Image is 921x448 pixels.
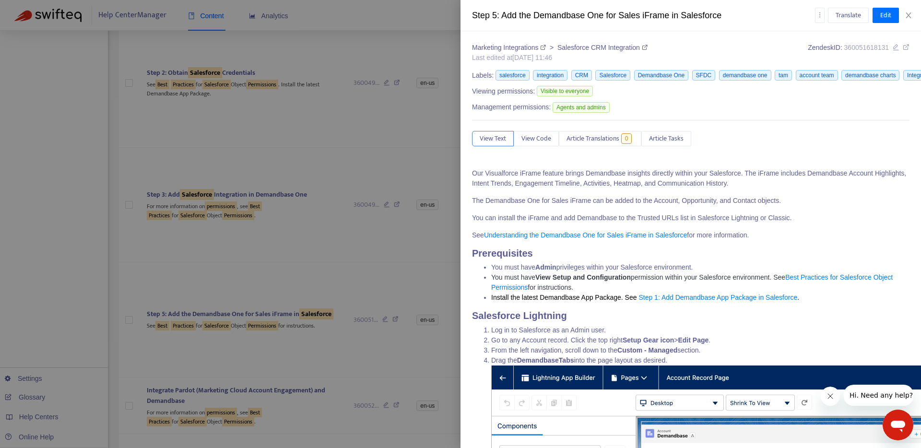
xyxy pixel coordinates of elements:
[491,346,701,354] span: From the left navigation, scroll down to the
[484,231,687,239] a: Understanding the Demandbase One for Sales iFrame in Salesforce
[480,133,506,144] span: View Text
[775,70,792,81] span: tam
[491,263,693,271] span: You must have privileges within your Salesforce environment.
[567,133,619,144] span: Article Translations
[571,70,592,81] span: CRM
[521,133,551,144] span: View Code
[472,43,648,53] div: >
[472,197,781,204] span: The Demandbase One for Sales iFrame can be added to the Account, Opportunity, and Contact objects.
[595,70,630,81] span: Salesforce
[528,283,573,291] span: for instructions.
[634,70,688,81] span: Demandbase One
[816,12,823,18] span: more
[472,231,749,239] span: See for more information.
[836,10,861,21] span: Translate
[517,356,574,364] strong: DemandbaseTabs
[873,8,899,23] button: Edit
[905,12,912,19] span: close
[649,133,684,144] span: Article Tasks
[472,131,514,146] button: View Text
[472,44,548,51] a: Marketing Integrations
[496,70,530,81] span: salesforce
[472,71,494,81] span: Labels:
[883,410,913,440] iframe: Button to launch messaging window
[557,44,648,51] a: Salesforce CRM Integration
[621,133,632,144] span: 0
[472,248,533,259] strong: Prerequisites
[491,336,710,344] span: Go to any Account record. Click the top right > .
[677,346,700,354] span: section.
[472,102,551,112] span: Management permissions:
[553,102,610,113] span: Agents and admins
[472,53,648,63] div: Last edited at [DATE] 11:46
[574,356,667,364] span: into the page layout as desired.
[638,294,797,301] a: Step 1: Add Demandbase App Package in Salesforce
[472,214,791,222] span: You can install the iFrame and add Demandbase to the Trusted URLs list in Salesforce Lightning or...
[844,385,913,406] iframe: Message from company
[472,169,906,187] span: Our Visualforce iFrame feature brings Demandbase insights directly within your Salesforce. The iF...
[514,131,559,146] button: View Code
[719,70,771,81] span: demandbase one
[472,310,567,321] strong: Salesforce Lightning
[880,10,891,21] span: Edit
[643,336,674,344] strong: Gear icon
[808,43,909,63] div: Zendesk ID:
[535,273,631,281] span: View Setup and Configuration
[692,70,716,81] span: SFDC
[623,336,641,344] strong: Setup
[537,86,593,96] span: Visible to everyone
[641,131,691,146] button: Article Tasks
[472,86,535,96] span: Viewing permissions:
[828,8,869,23] button: Translate
[844,44,889,51] span: 360051618131
[821,387,840,406] iframe: Close message
[841,70,899,81] span: demandbase charts
[815,8,825,23] button: more
[491,273,535,281] span: You must have
[535,263,556,271] strong: Admin
[631,273,785,281] span: permission within your Salesforce environment. See
[678,336,708,344] strong: Edit Page
[617,346,677,354] strong: Custom - Managed
[902,11,915,20] button: Close
[472,9,815,22] div: Step 5: Add the Demandbase One for Sales iFrame in Salesforce
[559,131,641,146] button: Article Translations0
[491,294,799,301] span: Install the latest Demandbase App Package. See .
[796,70,838,81] span: account team
[491,326,606,334] span: Log in to Salesforce as an Admin user.
[533,70,567,81] span: integration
